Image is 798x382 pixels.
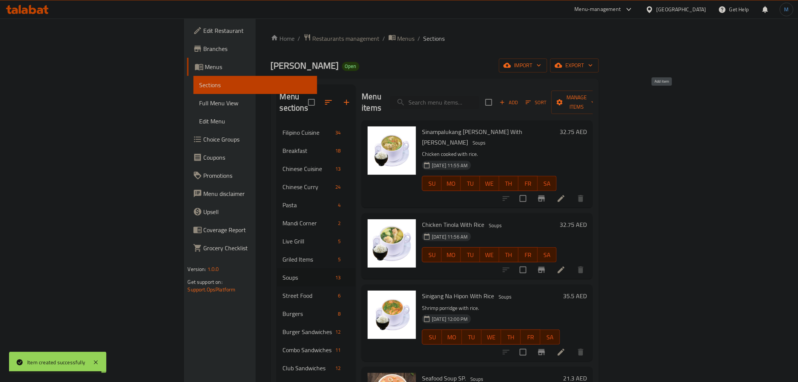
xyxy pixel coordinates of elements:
[342,63,359,69] span: Open
[332,183,344,191] span: 24
[277,196,356,214] div: Pasta4
[442,330,462,345] button: MO
[193,112,317,130] a: Edit Menu
[464,178,477,189] span: TU
[207,264,219,274] span: 1.0.0
[271,57,339,74] span: [PERSON_NAME]
[205,62,311,71] span: Menus
[335,219,344,228] div: items
[470,139,488,147] span: Soups
[193,76,317,94] a: Sections
[429,316,471,323] span: [DATE] 12:00 PM
[368,126,416,175] img: Sinampalukang Na Mannik With Rice
[429,162,471,169] span: [DATE] 11:55 AM
[277,250,356,268] div: Griled Items5
[277,359,356,377] div: Club Sandwiches12
[418,34,420,43] li: /
[332,328,344,336] span: 12
[557,93,596,112] span: Manage items
[283,128,332,137] div: Filipino Cuisine
[271,34,599,43] nav: breadcrumb
[204,44,311,53] span: Branches
[424,34,445,43] span: Sections
[397,34,415,43] span: Menus
[277,232,356,250] div: Live Grill5
[526,98,546,107] span: Sort
[505,61,541,70] span: import
[482,330,501,345] button: WE
[283,309,335,318] span: Burgers
[499,59,547,72] button: import
[342,62,359,71] div: Open
[332,273,344,282] div: items
[515,344,531,360] span: Select to update
[335,310,344,317] span: 8
[277,268,356,286] div: Soups13
[277,160,356,178] div: Chinese Cuisine13
[188,285,236,294] a: Support.OpsPlatform
[193,94,317,112] a: Full Menu View
[383,34,385,43] li: /
[204,26,311,35] span: Edit Restaurant
[522,178,535,189] span: FR
[187,22,317,40] a: Edit Restaurant
[335,200,344,209] div: items
[283,219,335,228] div: Mandi Corner
[502,178,516,189] span: TH
[533,343,551,361] button: Branch-specific-item
[187,40,317,58] a: Branches
[277,178,356,196] div: Chinese Curry24
[541,250,554,260] span: SA
[486,221,505,230] div: Soups
[461,176,480,191] button: TU
[485,332,498,343] span: WE
[422,219,484,230] span: Chicken Tinola With Rice
[283,146,332,155] span: Breakfast
[188,264,206,274] span: Version:
[332,364,344,373] div: items
[304,34,380,43] a: Restaurants management
[283,200,335,209] span: Pasta
[533,189,551,208] button: Branch-specific-item
[332,165,344,173] span: 13
[204,171,311,180] span: Promotions
[283,364,332,373] span: Club Sandwiches
[563,291,587,301] h6: 35.5 AED
[499,98,519,107] span: Add
[499,247,519,262] button: TH
[422,303,560,313] p: Shrimp porridge with rice.
[199,80,311,89] span: Sections
[496,293,514,301] span: Soups
[332,164,344,173] div: items
[575,5,621,14] div: Menu-management
[335,291,344,300] div: items
[445,178,458,189] span: MO
[445,332,459,343] span: MO
[335,256,344,263] span: 5
[464,250,477,260] span: TU
[538,176,557,191] button: SA
[560,126,587,137] h6: 32.75 AED
[497,97,521,108] button: Add
[422,176,442,191] button: SU
[283,327,332,336] span: Burger Sandwiches
[462,330,482,345] button: TU
[540,330,560,345] button: SA
[657,5,706,14] div: [GEOGRAPHIC_DATA]
[551,91,602,114] button: Manage items
[332,146,344,155] div: items
[187,148,317,166] a: Coupons
[283,291,335,300] span: Street Food
[499,176,519,191] button: TH
[335,238,344,245] span: 5
[335,255,344,264] div: items
[422,247,442,262] button: SU
[188,277,223,287] span: Get support on:
[335,292,344,299] span: 6
[204,225,311,234] span: Coverage Report
[283,255,335,264] span: Griled Items
[519,247,538,262] button: FR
